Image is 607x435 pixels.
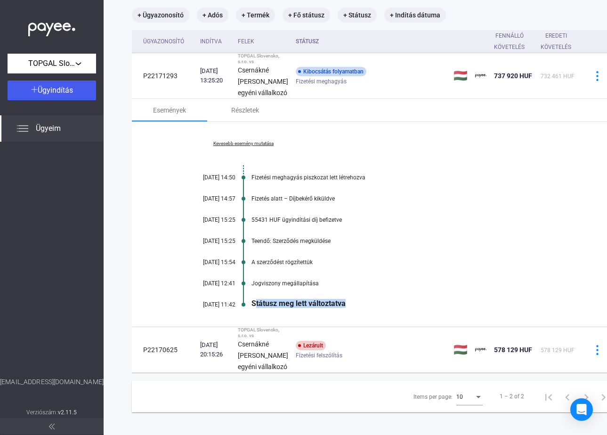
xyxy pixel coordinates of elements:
[49,424,55,429] img: arrow-double-left-grey.svg
[587,66,607,86] button: more-blue
[200,66,230,85] div: [DATE] 13:25:20
[251,259,571,266] div: A szerződést rögzítettük
[238,327,288,338] div: TOPGAL Slovensko, s.r.o. vs
[238,340,288,371] strong: Csernákné [PERSON_NAME] egyéni vállalkozó
[587,340,607,360] button: more-blue
[251,299,571,308] div: Státusz meg lett változtatva
[38,86,73,95] span: Ügyindítás
[197,8,228,23] mat-chip: + Adós
[179,217,235,223] div: [DATE] 15:25
[475,70,486,81] img: payee-logo
[541,30,580,53] div: Eredeti követelés
[539,387,558,406] button: First page
[17,123,28,134] img: list.svg
[251,280,571,287] div: Jogviszony megállapítása
[592,345,602,355] img: more-blue
[450,53,471,99] td: 🇭🇺
[143,36,184,47] div: Ügyazonosító
[200,36,222,47] div: Indítva
[413,391,453,403] div: Items per page:
[236,8,275,23] mat-chip: + Termék
[384,8,446,23] mat-chip: + Indítás dátuma
[456,391,483,402] mat-select: Items per page:
[541,73,575,80] span: 732 461 HUF
[238,36,288,47] div: Felek
[456,394,463,400] span: 10
[251,195,571,202] div: Fizetés alatt – Díjbekérő kiküldve
[475,344,486,355] img: payee-logo
[283,8,330,23] mat-chip: + Fő státusz
[179,195,235,202] div: [DATE] 14:57
[200,340,230,359] div: [DATE] 20:15:26
[179,301,235,308] div: [DATE] 11:42
[541,30,571,53] div: Eredeti követelés
[251,174,571,181] div: Fizetési meghagyás piszkozat lett létrehozva
[238,66,288,97] strong: Csernákné [PERSON_NAME] egyéni vállalkozó
[28,17,75,37] img: white-payee-white-dot.svg
[28,58,75,69] span: TOPGAL Slovensko, s.r.o.
[494,30,533,53] div: Fennálló követelés
[36,123,61,134] span: Ügyeim
[577,387,596,406] button: Next page
[153,105,186,116] div: Események
[570,398,593,421] div: Open Intercom Messenger
[31,86,38,93] img: plus-white.svg
[251,238,571,244] div: Teendő: Szerződés megküldése
[500,391,524,402] div: 1 – 2 of 2
[494,72,532,80] span: 737 920 HUF
[132,327,196,373] td: P22170625
[296,67,366,76] div: Kibocsátás folyamatban
[8,54,96,73] button: TOPGAL Slovensko, s.r.o.
[143,36,193,47] div: Ügyazonosító
[238,53,288,64] div: TOPGAL Slovensko, s.r.o. vs
[541,347,575,354] span: 578 129 HUF
[494,30,525,53] div: Fennálló követelés
[238,36,254,47] div: Felek
[132,53,196,99] td: P22171293
[292,30,450,53] th: Státusz
[179,280,235,287] div: [DATE] 12:41
[8,81,96,100] button: Ügyindítás
[338,8,377,23] mat-chip: + Státusz
[179,141,308,146] a: Kevesebb esemény mutatása
[58,409,77,416] strong: v2.11.5
[200,36,230,47] div: Indítva
[296,76,347,87] span: Fizetési meghagyás
[251,217,571,223] div: 55431 HUF ügyindítási díj befizetve
[296,350,342,361] span: Fizetési felszólítás
[558,387,577,406] button: Previous page
[179,259,235,266] div: [DATE] 15:54
[296,341,326,350] div: Lezárult
[494,346,532,354] span: 578 129 HUF
[179,174,235,181] div: [DATE] 14:50
[132,8,189,23] mat-chip: + Ügyazonosító
[231,105,259,116] div: Részletek
[592,71,602,81] img: more-blue
[179,238,235,244] div: [DATE] 15:25
[450,327,471,373] td: 🇭🇺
